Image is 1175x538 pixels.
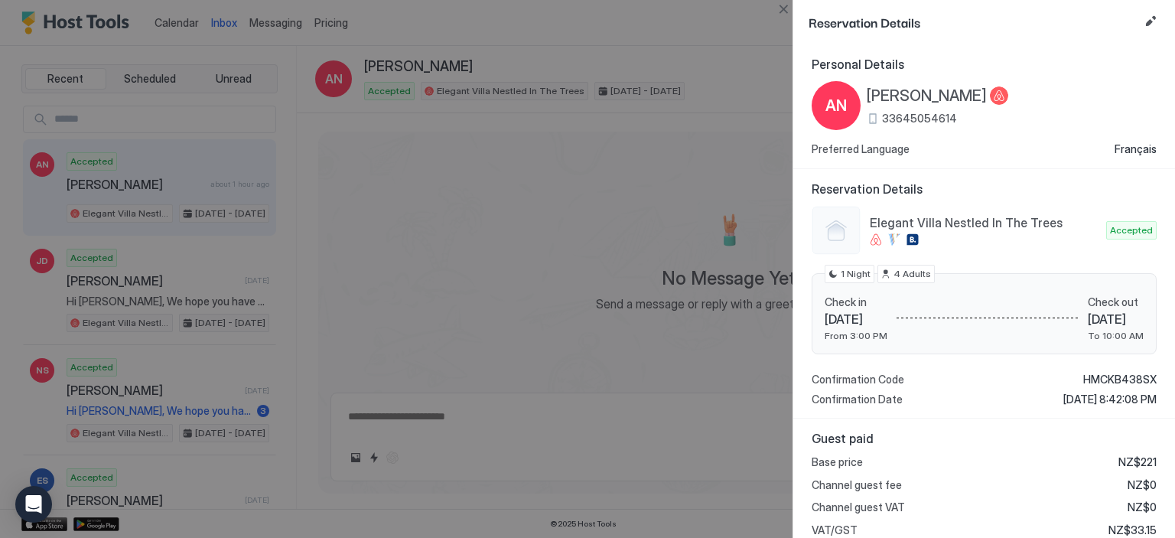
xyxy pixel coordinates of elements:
[841,267,871,281] span: 1 Night
[1118,455,1157,469] span: NZ$221
[1088,311,1144,327] span: [DATE]
[812,478,902,492] span: Channel guest fee
[1115,142,1157,156] span: Français
[1088,330,1144,341] span: To 10:00 AM
[812,142,910,156] span: Preferred Language
[812,501,905,514] span: Channel guest VAT
[882,112,957,126] span: 33645054614
[825,330,887,341] span: From 3:00 PM
[825,311,887,327] span: [DATE]
[812,181,1157,197] span: Reservation Details
[870,215,1100,230] span: Elegant Villa Nestled In The Trees
[15,486,52,523] div: Open Intercom Messenger
[1063,393,1157,406] span: [DATE] 8:42:08 PM
[825,295,887,309] span: Check in
[812,523,858,537] span: VAT/GST
[1128,501,1157,514] span: NZ$0
[1110,223,1153,237] span: Accepted
[812,393,903,406] span: Confirmation Date
[1108,523,1157,537] span: NZ$33.15
[1141,12,1160,31] button: Edit reservation
[1083,373,1157,386] span: HMCKB438SX
[1088,295,1144,309] span: Check out
[893,267,931,281] span: 4 Adults
[812,57,1157,72] span: Personal Details
[812,455,863,469] span: Base price
[825,94,847,117] span: AN
[1128,478,1157,492] span: NZ$0
[867,86,987,106] span: [PERSON_NAME]
[809,12,1138,31] span: Reservation Details
[812,431,1157,446] span: Guest paid
[812,373,904,386] span: Confirmation Code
